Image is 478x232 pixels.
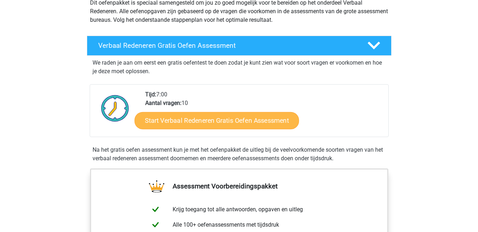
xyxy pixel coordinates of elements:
[98,41,356,50] h4: Verbaal Redeneren Gratis Oefen Assessment
[140,90,388,137] div: 7:00 10
[93,59,386,76] p: We raden je aan om eerst een gratis oefentest te doen zodat je kunt zien wat voor soort vragen er...
[90,146,389,163] div: Na het gratis oefen assessment kun je met het oefenpakket de uitleg bij de veelvoorkomende soorte...
[84,36,394,56] a: Verbaal Redeneren Gratis Oefen Assessment
[97,90,133,126] img: Klok
[145,100,182,106] b: Aantal vragen:
[145,91,156,98] b: Tijd:
[135,112,299,129] a: Start Verbaal Redeneren Gratis Oefen Assessment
